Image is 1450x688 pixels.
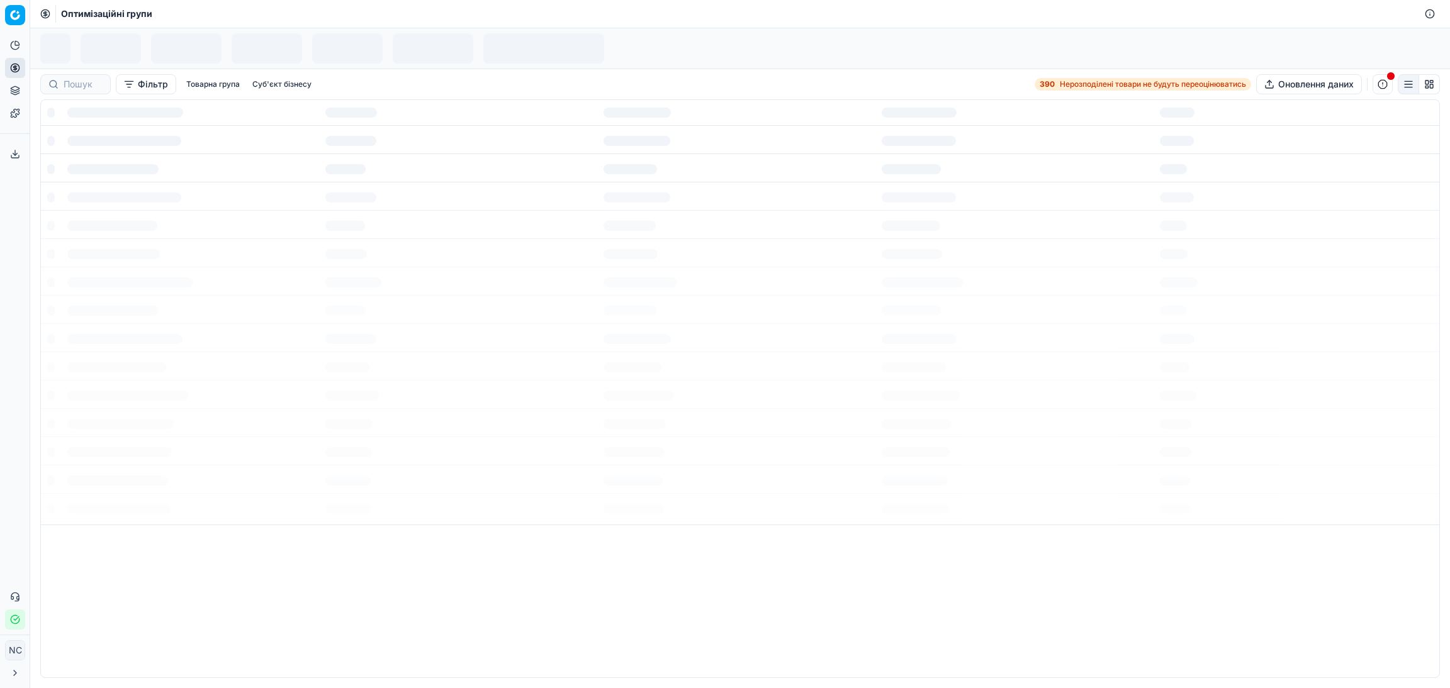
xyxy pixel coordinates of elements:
span: Оптимізаційні групи [61,8,152,20]
button: Товарна група [181,77,245,92]
span: Нерозподілені товари не будуть переоцінюватись [1060,79,1246,89]
input: Пошук [64,78,103,91]
button: Фільтр [116,74,176,94]
a: 390Нерозподілені товари не будуть переоцінюватись [1035,78,1251,91]
button: Оновлення даних [1256,74,1362,94]
strong: 390 [1040,79,1055,89]
button: NC [5,640,25,660]
span: NC [6,641,25,660]
button: Суб'єкт бізнесу [247,77,317,92]
nav: breadcrumb [61,8,152,20]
